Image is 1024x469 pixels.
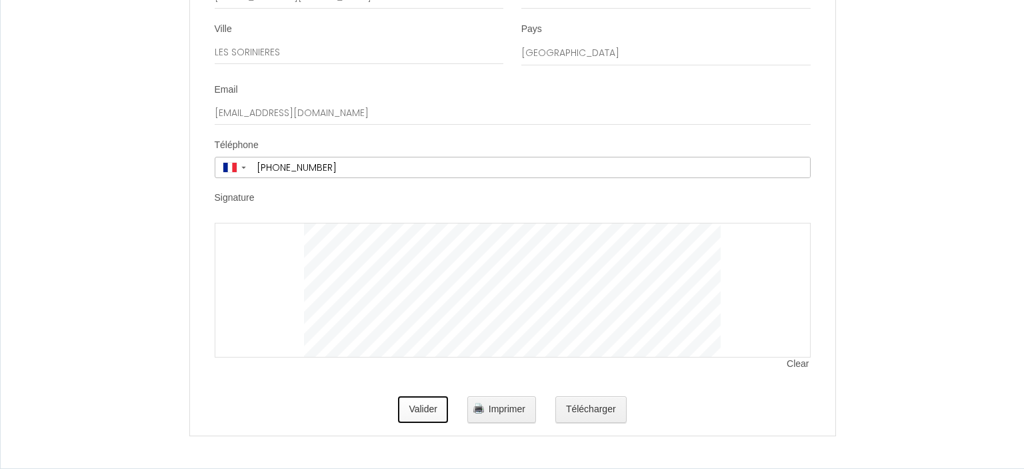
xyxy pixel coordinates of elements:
img: printer.png [473,403,484,414]
label: Téléphone [215,139,259,152]
label: Pays [521,23,542,36]
input: +33 6 12 34 56 78 [252,157,810,177]
button: Télécharger [555,396,627,423]
span: Clear [787,358,810,371]
span: ▼ [240,165,247,170]
button: Valider [398,396,448,423]
label: Signature [215,191,255,205]
label: Ville [215,23,232,36]
button: Imprimer [467,396,536,423]
span: Imprimer [489,404,525,414]
label: Email [215,83,238,97]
